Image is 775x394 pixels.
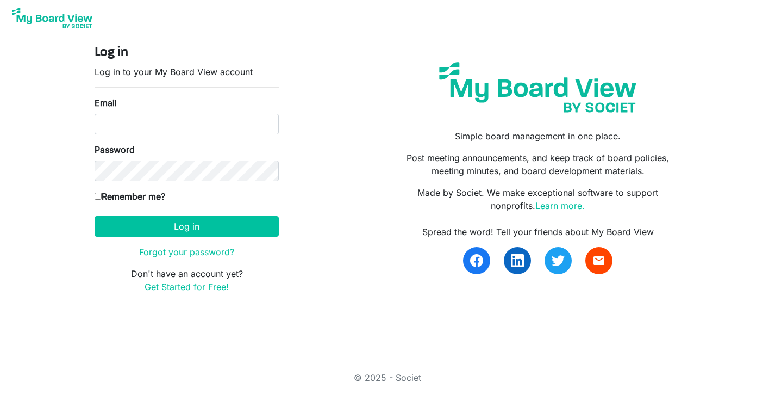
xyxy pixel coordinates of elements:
div: Spread the word! Tell your friends about My Board View [396,225,680,238]
h4: Log in [95,45,279,61]
img: My Board View Logo [9,4,96,32]
button: Log in [95,216,279,237]
input: Remember me? [95,193,102,200]
label: Password [95,143,135,156]
label: Email [95,96,117,109]
img: linkedin.svg [511,254,524,267]
span: email [592,254,605,267]
p: Simple board management in one place. [396,130,680,143]
a: email [585,247,612,274]
a: Get Started for Free! [145,281,229,292]
a: Learn more. [535,200,585,211]
a: © 2025 - Societ [354,372,421,383]
a: Forgot your password? [139,247,234,257]
img: facebook.svg [470,254,483,267]
img: my-board-view-societ.svg [431,54,645,121]
p: Made by Societ. We make exceptional software to support nonprofits. [396,186,680,212]
p: Don't have an account yet? [95,267,279,293]
img: twitter.svg [552,254,565,267]
label: Remember me? [95,190,165,203]
p: Log in to your My Board View account [95,65,279,78]
p: Post meeting announcements, and keep track of board policies, meeting minutes, and board developm... [396,151,680,177]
